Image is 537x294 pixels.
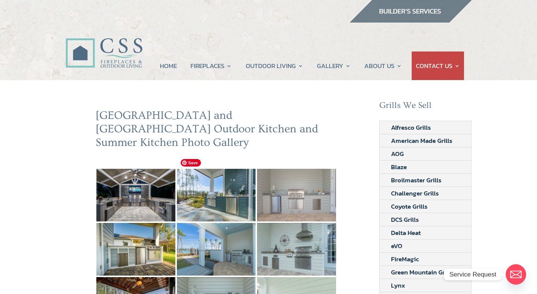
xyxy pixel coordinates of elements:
a: FireMagic [380,253,430,265]
a: eVO [380,239,414,252]
img: 5 [257,223,336,276]
a: builder services construction supply [349,15,472,25]
a: GALLERY [317,52,351,80]
a: CONTACT US [416,52,460,80]
img: 3 [96,223,175,276]
a: FIREPLACES [190,52,232,80]
a: Alfresco Grills [380,121,442,134]
a: HOME [160,52,177,80]
a: Challenger Grills [380,187,450,200]
a: Delta Heat [380,226,432,239]
span: Save [181,159,201,167]
a: Email [506,264,526,285]
a: Lynx [380,279,417,292]
a: DCS Grills [380,213,430,226]
img: 30 [96,169,175,221]
h2: [GEOGRAPHIC_DATA] and [GEOGRAPHIC_DATA] Outdoor Kitchen and Summer Kitchen Photo Gallery [96,109,337,153]
img: CSS Fireplaces & Outdoor Living (Formerly Construction Solutions & Supply)- Jacksonville Ormond B... [65,17,142,72]
img: 1 [177,169,256,221]
a: Broilmaster Grills [380,174,453,186]
img: 4 [177,223,256,276]
a: Blaze [380,161,418,173]
a: Coyote Grills [380,200,439,213]
a: American Made Grills [380,134,464,147]
a: AOG [380,147,415,160]
a: ABOUT US [364,52,402,80]
img: 2 [257,169,336,221]
a: Green Mountain Grills [380,266,465,279]
a: OUTDOOR LIVING [246,52,303,80]
h2: Grills We Sell [379,100,472,115]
